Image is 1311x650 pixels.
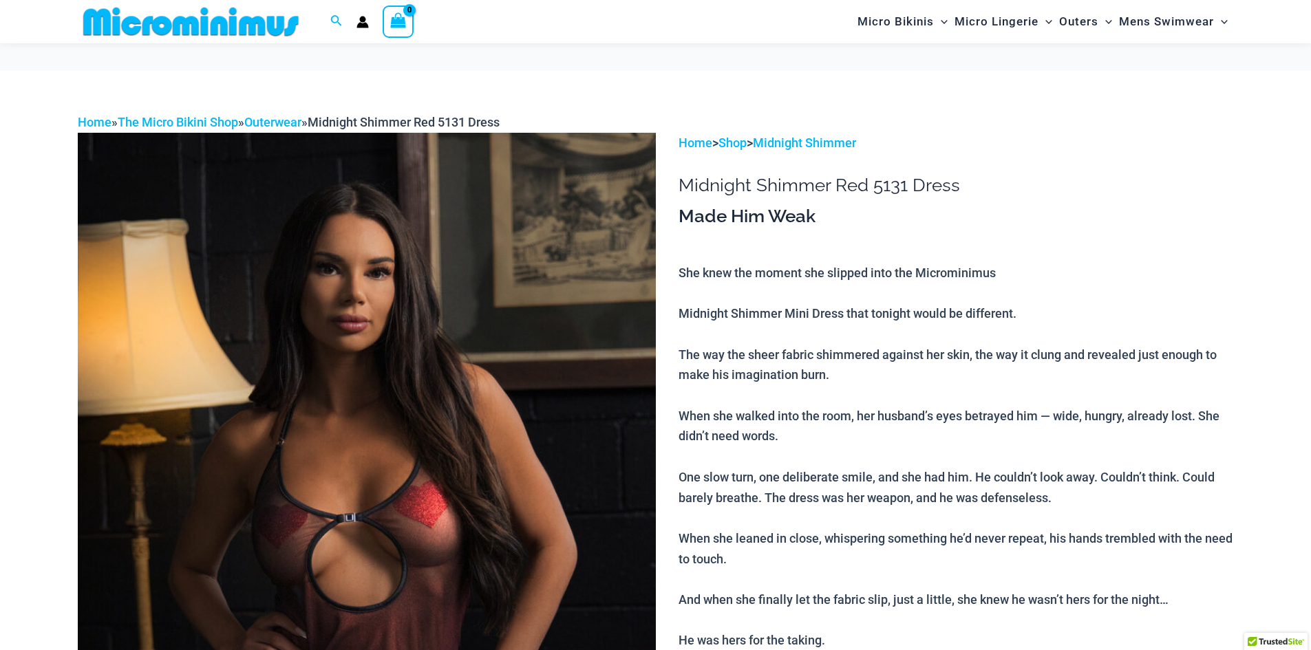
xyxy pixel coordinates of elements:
[383,6,414,37] a: View Shopping Cart, empty
[1214,4,1228,39] span: Menu Toggle
[308,115,500,129] span: Midnight Shimmer Red 5131 Dress
[1098,4,1112,39] span: Menu Toggle
[718,136,747,150] a: Shop
[679,175,1233,196] h1: Midnight Shimmer Red 5131 Dress
[679,133,1233,153] p: > >
[1056,4,1116,39] a: OutersMenu ToggleMenu Toggle
[1119,4,1214,39] span: Mens Swimwear
[955,4,1038,39] span: Micro Lingerie
[356,16,369,28] a: Account icon link
[679,205,1233,228] h3: Made Him Weak
[1038,4,1052,39] span: Menu Toggle
[118,115,238,129] a: The Micro Bikini Shop
[854,4,951,39] a: Micro BikinisMenu ToggleMenu Toggle
[244,115,301,129] a: Outerwear
[78,6,304,37] img: MM SHOP LOGO FLAT
[330,13,343,30] a: Search icon link
[78,115,111,129] a: Home
[934,4,948,39] span: Menu Toggle
[78,115,500,129] span: » » »
[857,4,934,39] span: Micro Bikinis
[679,136,712,150] a: Home
[1059,4,1098,39] span: Outers
[951,4,1056,39] a: Micro LingerieMenu ToggleMenu Toggle
[1116,4,1231,39] a: Mens SwimwearMenu ToggleMenu Toggle
[852,2,1234,41] nav: Site Navigation
[753,136,856,150] a: Midnight Shimmer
